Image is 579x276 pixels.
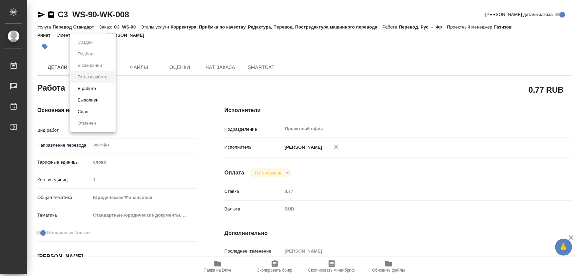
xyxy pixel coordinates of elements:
button: Сдан [76,108,90,115]
button: Создан [76,39,95,46]
button: В работе [76,85,98,92]
button: Подбор [76,50,95,58]
button: Готов к работе [76,73,110,81]
button: Отменен [76,119,98,127]
button: Выполнен [76,96,100,104]
button: В ожидании [76,62,104,69]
